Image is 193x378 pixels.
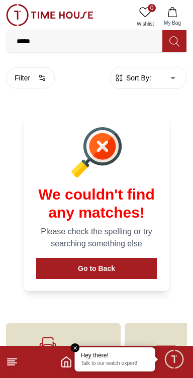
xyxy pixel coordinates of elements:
[6,4,93,26] img: ...
[36,226,157,250] p: Please check the spelling or try searching something else
[66,345,95,365] span: 5000+ Models
[36,185,157,222] h1: We couldn't find any matches!
[133,20,158,28] span: Wishlist
[148,4,156,12] span: 0
[124,73,151,83] span: Sort By:
[71,343,80,352] em: Close tooltip
[36,258,157,279] button: Go to Back
[160,19,185,27] span: My Bag
[133,4,158,30] a: 0Wishlist
[6,67,55,88] button: Filter
[163,348,185,370] div: Chat Widget
[114,73,151,83] button: Sort By:
[81,360,149,367] p: Talk to our watch expert!
[158,4,187,30] button: My Bag
[60,356,72,368] a: Home
[81,351,149,359] div: Hey there!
